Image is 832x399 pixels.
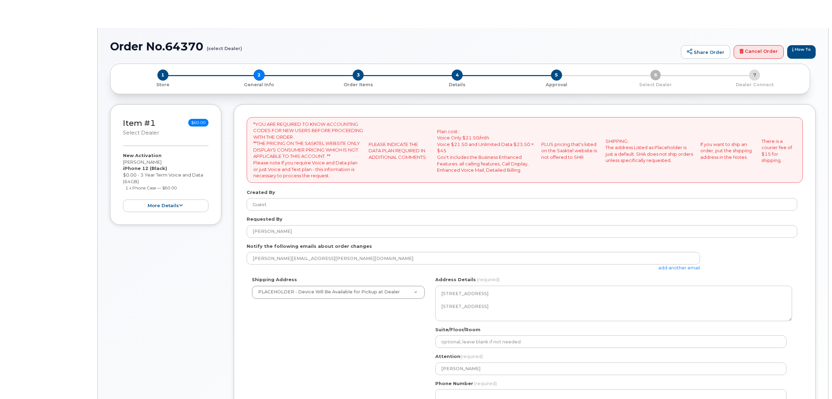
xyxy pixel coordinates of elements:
label: Created By [247,189,275,196]
label: Suite/Floor/Room [435,326,480,333]
span: 1 [157,70,168,81]
a: Item #1 [123,118,156,128]
label: Notify the following emails about order changes [247,243,372,250]
a: How To [787,45,816,59]
span: (required) [474,381,497,386]
h1: Order No.64370 [110,40,677,52]
strong: New Activation [123,153,162,158]
p: Details [411,82,504,88]
span: PLACEHOLDER - Device Will Be Available for Pickup at Dealer [258,289,400,294]
a: Cancel Order [734,45,784,59]
label: Phone Number [435,380,473,387]
p: If you want to ship an order, put the shipping address in the Notes. [700,141,756,161]
span: 3 [353,70,364,81]
a: 3 Order Items [309,81,408,88]
span: $60.00 [188,119,208,127]
a: PLACEHOLDER - Device Will Be Available for Pickup at Dealer [252,286,425,299]
a: 5 Approval [507,81,606,88]
label: Requested By [247,216,282,222]
span: (required) [477,277,500,282]
small: (select Dealer) [207,40,242,51]
span: (required) [460,353,483,359]
div: [PERSON_NAME] $0.00 - 3 Year Term Voice and Data (64GB) [123,152,208,212]
a: 4 Details [408,81,507,88]
input: optional, leave blank if not needed [435,335,786,348]
label: Address Details [435,276,476,283]
p: SHIPPING: The address Listed as Placeholder is just a default. SHA does not ship orders unless sp... [606,138,695,164]
a: 1 Store [116,81,209,88]
label: Attention [435,353,483,360]
a: add another email [658,265,700,270]
label: Shipping Address [252,276,297,283]
p: PLUS pricing that's listed on the Sasktel website is not offered to SHR [541,141,600,161]
p: Approval [510,82,603,88]
small: select Dealer [123,130,159,136]
p: There is a courier fee of $15 for shipping. [761,138,796,164]
p: Store [119,82,207,88]
input: Example: john@appleseed.com [247,252,700,264]
p: Plan cost : Voice Only $21.50/mth Voice $21.50 and Unlimited Data $23.50 = $45 Gov't includes the... [437,128,536,173]
p: *YOU ARE REQUIRED TO KNOW ACCOUNTING CODES FOR NEW USERS BEFORE PROCEEDING WITH THE ORDER. **THE ... [253,121,363,179]
input: Example: John Smith [247,225,797,238]
span: 4 [452,70,463,81]
button: more details [123,199,208,212]
strong: iPhone 12 (Black) [123,165,167,171]
small: 1 x Phone Case — $60.00 [125,185,177,190]
p: PLEASE INDICATE THE DATA PLAN REQUIRED IN ADDITIONAL COMMENTS: [369,141,431,161]
textarea: [STREET_ADDRESS] [435,286,792,321]
a: Share Order [681,45,730,59]
p: Order Items [312,82,405,88]
span: 5 [551,70,562,81]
